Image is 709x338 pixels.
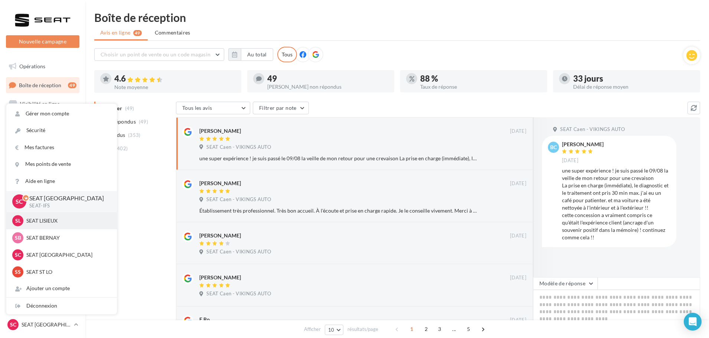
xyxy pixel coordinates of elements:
[533,277,598,290] button: Modèle de réponse
[4,188,81,210] a: PLV et print personnalisable
[4,151,81,167] a: Médiathèque
[199,316,210,323] div: E Ro
[26,217,108,224] p: SEAT LISIEUX
[304,326,321,333] span: Afficher
[510,180,526,187] span: [DATE]
[114,75,235,83] div: 4.6
[463,323,474,335] span: 5
[19,63,45,69] span: Opérations
[510,275,526,281] span: [DATE]
[4,170,81,186] a: Calendrier
[253,102,309,114] button: Filtrer par note
[4,96,81,112] a: Visibilité en ligne
[4,59,81,74] a: Opérations
[94,48,224,61] button: Choisir un point de vente ou un code magasin
[115,145,128,151] span: (402)
[6,139,117,156] a: Mes factures
[684,313,702,331] div: Open Intercom Messenger
[4,213,81,235] a: Campagnes DataOnDemand
[510,128,526,135] span: [DATE]
[347,326,378,333] span: résultats/page
[6,173,117,190] a: Aide en ligne
[325,325,344,335] button: 10
[434,323,445,335] span: 3
[206,196,271,203] span: SEAT Caen - VIKINGS AUTO
[206,144,271,151] span: SEAT Caen - VIKINGS AUTO
[420,84,541,89] div: Taux de réponse
[228,48,273,61] button: Au total
[241,48,273,61] button: Au total
[6,280,117,297] div: Ajouter un compte
[510,317,526,324] span: [DATE]
[448,323,460,335] span: ...
[4,115,81,130] a: Campagnes
[206,249,271,255] span: SEAT Caen - VIKINGS AUTO
[19,82,61,88] span: Boîte de réception
[26,234,108,242] p: SEAT BERNAY
[573,84,694,89] div: Délai de réponse moyen
[199,207,478,214] div: Établissement très professionnel. Très bon accueil. À l'écoute et prise en charge rapide. Je le c...
[199,274,241,281] div: [PERSON_NAME]
[15,268,21,276] span: SS
[6,156,117,173] a: Mes points de vente
[6,298,117,314] div: Déconnexion
[94,12,700,23] div: Boîte de réception
[573,75,694,83] div: 33 jours
[176,102,250,114] button: Tous les avis
[328,327,334,333] span: 10
[562,167,670,241] div: une super expérience ! je suis passé le 09/08 la veille de mon retour pour une crevaison La prise...
[15,234,21,242] span: SB
[406,323,418,335] span: 1
[26,268,108,276] p: SEAT ST LO
[10,321,16,328] span: SC
[550,144,557,151] span: bc
[139,119,148,125] span: (49)
[267,84,388,89] div: [PERSON_NAME] non répondus
[20,101,60,107] span: Visibilité en ligne
[4,77,81,93] a: Boîte de réception49
[560,126,625,133] span: SEAT Caen - VIKINGS AUTO
[68,82,76,88] div: 49
[267,75,388,83] div: 49
[182,105,212,111] span: Tous les avis
[101,51,210,58] span: Choisir un point de vente ou un code magasin
[6,318,79,332] a: SC SEAT [GEOGRAPHIC_DATA]
[101,118,136,125] span: Non répondus
[114,85,235,90] div: Note moyenne
[6,122,117,139] a: Sécurité
[510,233,526,239] span: [DATE]
[16,197,23,206] span: SC
[199,127,241,135] div: [PERSON_NAME]
[206,291,271,297] span: SEAT Caen - VIKINGS AUTO
[199,232,241,239] div: [PERSON_NAME]
[15,251,21,259] span: SC
[26,251,108,259] p: SEAT [GEOGRAPHIC_DATA]
[4,133,81,149] a: Contacts
[15,217,21,224] span: SL
[22,321,71,328] p: SEAT [GEOGRAPHIC_DATA]
[29,194,105,203] p: SEAT [GEOGRAPHIC_DATA]
[562,142,604,147] div: [PERSON_NAME]
[199,180,241,187] div: [PERSON_NAME]
[155,29,190,36] span: Commentaires
[277,47,297,62] div: Tous
[29,203,105,209] p: SEAT-IFS
[420,75,541,83] div: 88 %
[199,155,478,162] div: une super expérience ! je suis passé le 09/08 la veille de mon retour pour une crevaison La prise...
[6,35,79,48] button: Nouvelle campagne
[128,132,141,138] span: (353)
[562,157,578,164] span: [DATE]
[420,323,432,335] span: 2
[6,105,117,122] a: Gérer mon compte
